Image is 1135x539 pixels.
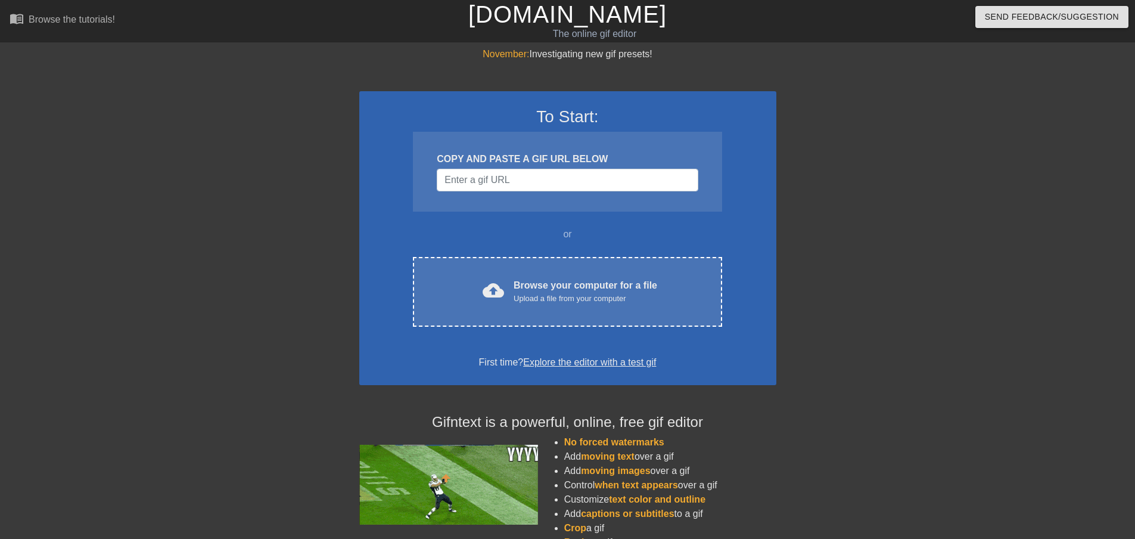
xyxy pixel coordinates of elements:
[985,10,1119,24] span: Send Feedback/Suggestion
[468,1,667,27] a: [DOMAIN_NAME]
[564,523,586,533] span: Crop
[483,280,504,301] span: cloud_upload
[581,466,650,476] span: moving images
[564,478,776,492] li: Control over a gif
[564,464,776,478] li: Add over a gif
[483,49,529,59] span: November:
[29,14,115,24] div: Browse the tutorials!
[390,227,745,241] div: or
[10,11,24,26] span: menu_book
[437,152,698,166] div: COPY AND PASTE A GIF URL BELOW
[10,11,115,30] a: Browse the tutorials!
[581,509,674,519] span: captions or subtitles
[359,445,538,525] img: football_small.gif
[514,278,657,305] div: Browse your computer for a file
[564,492,776,507] li: Customize
[359,47,776,61] div: Investigating new gif presets!
[564,507,776,521] li: Add to a gif
[564,521,776,535] li: a gif
[564,450,776,464] li: Add over a gif
[581,451,635,461] span: moving text
[375,107,761,127] h3: To Start:
[359,414,776,431] h4: Gifntext is a powerful, online, free gif editor
[595,480,678,490] span: when text appears
[975,6,1128,28] button: Send Feedback/Suggestion
[375,355,761,370] div: First time?
[514,293,657,305] div: Upload a file from your computer
[609,494,705,504] span: text color and outline
[564,437,664,447] span: No forced watermarks
[384,27,805,41] div: The online gif editor
[437,169,698,191] input: Username
[523,357,656,367] a: Explore the editor with a test gif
